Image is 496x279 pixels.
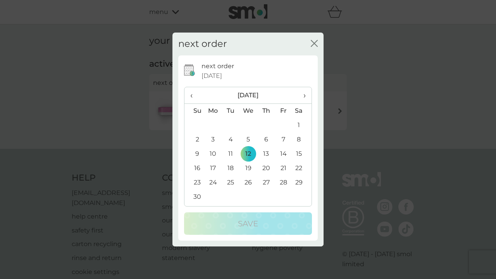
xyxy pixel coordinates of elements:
[239,147,257,161] td: 12
[201,71,222,81] span: [DATE]
[184,103,204,118] th: Su
[239,161,257,176] td: 19
[239,103,257,118] th: We
[292,161,312,176] td: 22
[257,147,275,161] td: 13
[204,103,222,118] th: Mo
[204,147,222,161] td: 10
[178,38,227,50] h2: next order
[275,147,292,161] td: 14
[257,176,275,190] td: 27
[257,103,275,118] th: Th
[184,133,204,147] td: 2
[275,161,292,176] td: 21
[275,176,292,190] td: 28
[292,176,312,190] td: 29
[222,103,239,118] th: Tu
[222,176,239,190] td: 25
[257,161,275,176] td: 20
[292,103,312,118] th: Sa
[292,133,312,147] td: 8
[222,133,239,147] td: 4
[238,217,258,230] p: Save
[190,87,198,103] span: ‹
[204,133,222,147] td: 3
[204,176,222,190] td: 24
[201,61,234,71] p: next order
[184,190,204,204] td: 30
[204,161,222,176] td: 17
[222,147,239,161] td: 11
[222,161,239,176] td: 18
[204,87,292,104] th: [DATE]
[184,161,204,176] td: 16
[292,147,312,161] td: 15
[239,176,257,190] td: 26
[311,40,318,48] button: close
[298,87,306,103] span: ›
[292,118,312,133] td: 1
[184,176,204,190] td: 23
[184,212,312,235] button: Save
[257,133,275,147] td: 6
[275,133,292,147] td: 7
[275,103,292,118] th: Fr
[239,133,257,147] td: 5
[184,147,204,161] td: 9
